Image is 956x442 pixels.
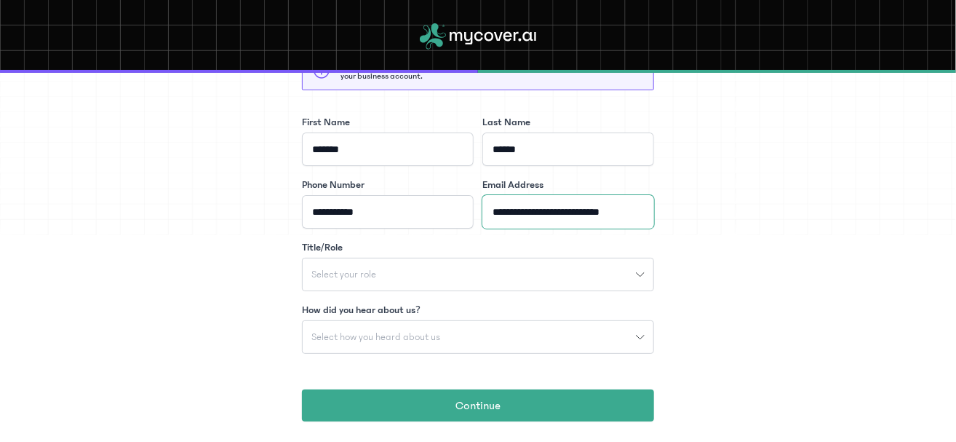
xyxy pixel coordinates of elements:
[302,303,421,317] label: How did you hear about us?
[303,269,385,280] span: Select your role
[302,178,365,192] label: Phone Number
[302,115,350,130] label: First Name
[482,115,530,130] label: Last Name
[302,320,654,354] button: Select how you heard about us
[302,258,654,291] button: Select your role
[303,332,449,342] span: Select how you heard about us
[482,178,543,192] label: Email Address
[302,240,343,255] label: Title/Role
[302,390,654,422] button: Continue
[455,397,501,414] span: Continue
